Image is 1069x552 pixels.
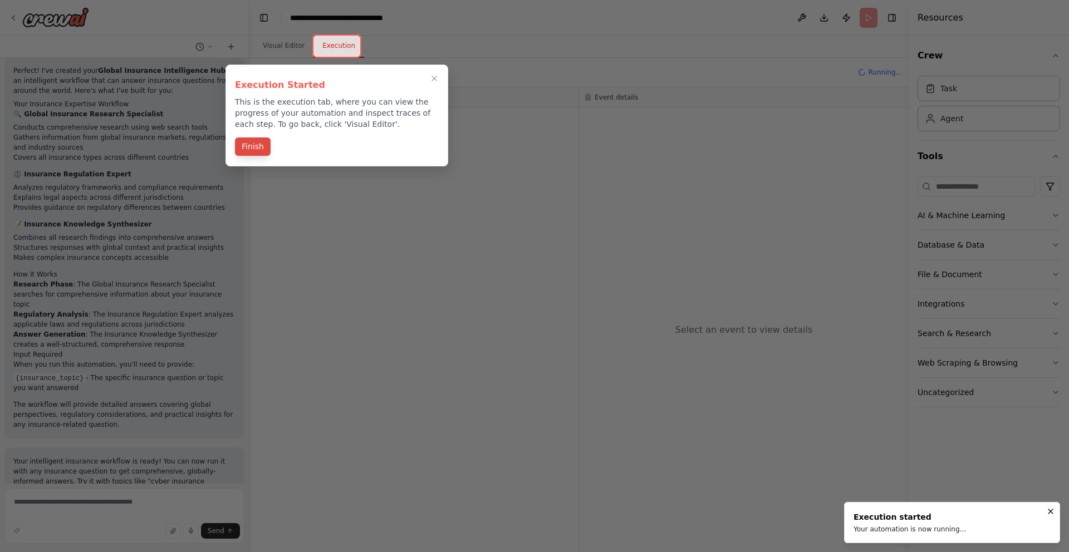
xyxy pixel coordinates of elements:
button: Close walkthrough [428,72,441,85]
div: Your automation is now running... [854,525,966,534]
h3: Execution Started [235,78,439,92]
div: Execution started [854,511,966,523]
button: Hide left sidebar [256,10,272,26]
button: Finish [235,137,271,156]
p: This is the execution tab, where you can view the progress of your automation and inspect traces ... [235,96,439,130]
